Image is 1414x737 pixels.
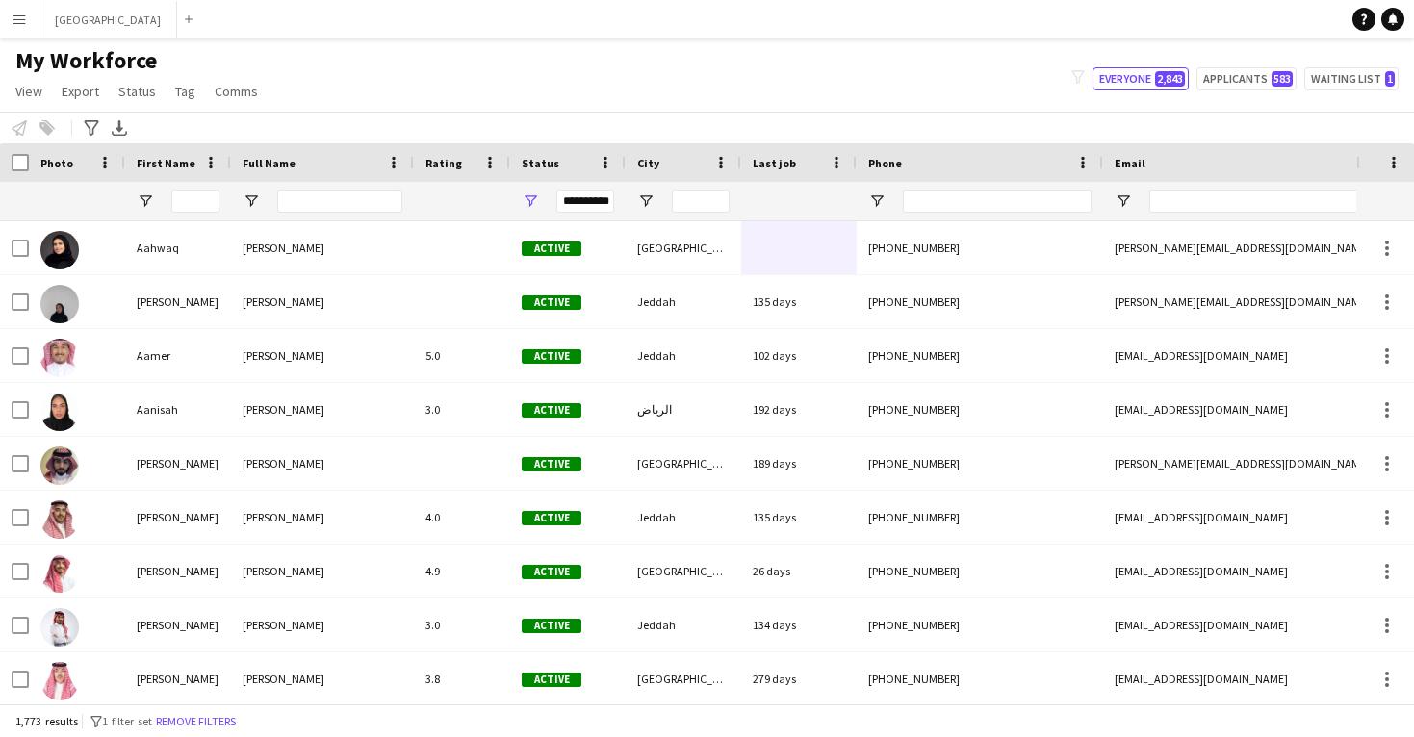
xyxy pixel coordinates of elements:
div: Aahwaq [125,221,231,274]
a: Export [54,79,107,104]
button: Open Filter Menu [522,192,539,210]
app-action-btn: Export XLSX [108,116,131,140]
app-action-btn: Advanced filters [80,116,103,140]
div: 134 days [741,598,857,651]
button: Open Filter Menu [868,192,886,210]
input: First Name Filter Input [171,190,219,213]
input: City Filter Input [672,190,730,213]
span: [PERSON_NAME] [243,402,324,417]
div: Jeddah [626,329,741,382]
div: [PERSON_NAME] [125,437,231,490]
a: Comms [207,79,266,104]
span: City [637,156,659,170]
div: [PHONE_NUMBER] [857,383,1103,436]
span: Active [522,673,581,687]
span: Tag [175,83,195,100]
button: Remove filters [152,711,240,732]
div: [PHONE_NUMBER] [857,491,1103,544]
span: Phone [868,156,902,170]
div: [PHONE_NUMBER] [857,221,1103,274]
a: Tag [167,79,203,104]
img: Abdulaziz AL Abdullah [40,662,79,700]
img: Aalya Ammar [40,285,79,323]
div: [PHONE_NUMBER] [857,329,1103,382]
div: 135 days [741,491,857,544]
span: 1 [1385,71,1395,87]
span: Status [522,156,559,170]
button: Open Filter Menu [637,192,655,210]
button: Open Filter Menu [243,192,260,210]
span: Photo [40,156,73,170]
div: [PERSON_NAME] [125,598,231,651]
button: Applicants583 [1196,67,1297,90]
div: الرياض [626,383,741,436]
span: [PERSON_NAME] [243,564,324,578]
div: [PERSON_NAME] [125,545,231,597]
div: [PHONE_NUMBER] [857,275,1103,328]
div: Jeddah [626,491,741,544]
span: [PERSON_NAME] [243,241,324,255]
div: 3.0 [414,598,510,651]
div: [GEOGRAPHIC_DATA] [626,437,741,490]
span: Active [522,565,581,579]
div: [PHONE_NUMBER] [857,652,1103,705]
div: Jeddah [626,598,741,651]
img: Aanisah Schroeder [40,393,79,431]
img: Abdulaziz Abdullah [40,554,79,593]
div: [PERSON_NAME] [125,275,231,328]
div: [PHONE_NUMBER] [857,545,1103,597]
button: Open Filter Menu [137,192,154,210]
span: [PERSON_NAME] [243,294,324,309]
span: Last job [753,156,796,170]
span: Rating [425,156,462,170]
img: Aamer Shakir [40,339,79,377]
div: [PHONE_NUMBER] [857,437,1103,490]
div: 5.0 [414,329,510,382]
span: First Name [137,156,195,170]
div: 279 days [741,652,857,705]
div: 102 days [741,329,857,382]
div: 3.0 [414,383,510,436]
button: Open Filter Menu [1115,192,1132,210]
a: Status [111,79,164,104]
span: Active [522,619,581,633]
div: 192 days [741,383,857,436]
div: [PHONE_NUMBER] [857,598,1103,651]
span: Active [522,349,581,364]
button: Everyone2,843 [1093,67,1189,90]
div: Jeddah [626,275,741,328]
img: Abdulaziz Abuzaid [40,608,79,647]
button: [GEOGRAPHIC_DATA] [39,1,177,38]
img: Aahwaq Alghamdi [40,231,79,269]
div: [GEOGRAPHIC_DATA] [626,652,741,705]
span: 1 filter set [102,714,152,728]
div: Aamer [125,329,231,382]
div: 135 days [741,275,857,328]
span: Active [522,241,581,256]
div: 26 days [741,545,857,597]
span: [PERSON_NAME] [243,348,324,363]
span: [PERSON_NAME] [243,618,324,632]
div: [PERSON_NAME] [125,491,231,544]
span: Full Name [243,156,296,170]
span: Status [118,83,156,100]
div: Aanisah [125,383,231,436]
span: Active [522,457,581,471]
span: View [15,83,42,100]
button: Waiting list1 [1304,67,1399,90]
span: [PERSON_NAME] [243,456,324,470]
span: [PERSON_NAME] [243,510,324,524]
span: 2,843 [1155,71,1185,87]
div: 3.8 [414,652,510,705]
span: My Workforce [15,46,157,75]
div: [GEOGRAPHIC_DATA] [626,221,741,274]
input: Phone Filter Input [903,190,1092,213]
span: Export [62,83,99,100]
span: [PERSON_NAME] [243,672,324,686]
div: 4.0 [414,491,510,544]
img: Abdulaziz Abdulaziz [40,446,79,485]
div: [PERSON_NAME] [125,652,231,705]
span: Email [1115,156,1145,170]
span: Active [522,403,581,418]
a: View [8,79,50,104]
